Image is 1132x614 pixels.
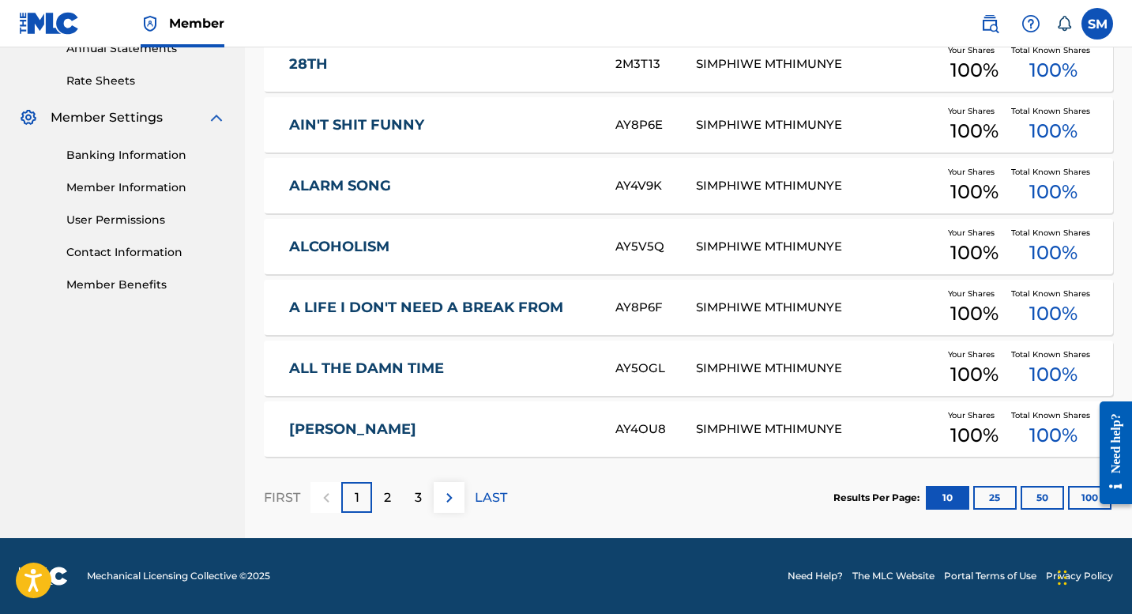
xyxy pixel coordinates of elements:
p: LAST [475,488,507,507]
div: SIMPHIWE MTHIMUNYE [696,55,938,73]
button: 25 [973,486,1017,510]
a: Member Benefits [66,277,226,293]
img: search [980,14,999,33]
span: 100 % [1029,239,1077,267]
span: Your Shares [948,227,1001,239]
a: Annual Statements [66,40,226,57]
iframe: Chat Widget [1053,538,1132,614]
span: Mechanical Licensing Collective © 2025 [87,569,270,583]
span: Your Shares [948,348,1001,360]
div: SIMPHIWE MTHIMUNYE [696,420,938,439]
div: SIMPHIWE MTHIMUNYE [696,360,938,378]
div: AY5OGL [615,360,696,378]
span: Total Known Shares [1011,227,1096,239]
a: Public Search [974,8,1006,40]
img: MLC Logo [19,12,80,35]
span: 100 % [1029,360,1077,389]
span: Total Known Shares [1011,288,1096,299]
span: Your Shares [948,105,1001,117]
button: 100 [1068,486,1111,510]
img: logo [19,567,68,586]
span: 100 % [1029,56,1077,85]
img: Top Rightsholder [141,14,160,33]
img: expand [207,108,226,127]
span: Total Known Shares [1011,166,1096,178]
a: Banking Information [66,147,226,164]
span: Total Known Shares [1011,44,1096,56]
button: 50 [1021,486,1064,510]
p: 3 [415,488,422,507]
img: Member Settings [19,108,38,127]
span: 100 % [950,178,998,206]
span: Your Shares [948,409,1001,421]
span: 100 % [950,56,998,85]
div: User Menu [1081,8,1113,40]
div: SIMPHIWE MTHIMUNYE [696,177,938,195]
span: 100 % [1029,178,1077,206]
div: Notifications [1056,16,1072,32]
span: 100 % [950,117,998,145]
a: Member Information [66,179,226,196]
span: 100 % [950,421,998,450]
a: ALCOHOLISM [289,238,594,256]
p: Results Per Page: [833,491,923,505]
span: Your Shares [948,166,1001,178]
div: 2M3T13 [615,55,696,73]
p: 1 [355,488,359,507]
a: [PERSON_NAME] [289,420,594,439]
span: 100 % [950,360,998,389]
span: Total Known Shares [1011,348,1096,360]
div: SIMPHIWE MTHIMUNYE [696,238,938,256]
a: A LIFE I DON'T NEED A BREAK FROM [289,299,594,317]
div: SIMPHIWE MTHIMUNYE [696,299,938,317]
span: 100 % [1029,421,1077,450]
iframe: Resource Center [1088,389,1132,516]
span: 100 % [1029,299,1077,328]
div: Help [1015,8,1047,40]
div: AY8P6F [615,299,696,317]
img: help [1021,14,1040,33]
a: 28TH [289,55,594,73]
span: Member Settings [51,108,163,127]
span: 100 % [950,239,998,267]
span: 100 % [1029,117,1077,145]
div: AY4V9K [615,177,696,195]
div: SIMPHIWE MTHIMUNYE [696,116,938,134]
span: Your Shares [948,44,1001,56]
a: AIN'T SHIT FUNNY [289,116,594,134]
a: The MLC Website [852,569,935,583]
div: AY8P6E [615,116,696,134]
a: Contact Information [66,244,226,261]
a: User Permissions [66,212,226,228]
button: 10 [926,486,969,510]
span: Member [169,14,224,32]
a: Need Help? [788,569,843,583]
span: Total Known Shares [1011,105,1096,117]
img: right [440,488,459,507]
div: AY5V5Q [615,238,696,256]
p: FIRST [264,488,300,507]
a: ALL THE DAMN TIME [289,360,594,378]
span: 100 % [950,299,998,328]
a: ALARM SONG [289,177,594,195]
div: AY4OU8 [615,420,696,439]
a: Rate Sheets [66,73,226,89]
span: Your Shares [948,288,1001,299]
a: Portal Terms of Use [944,569,1036,583]
p: 2 [384,488,391,507]
a: Privacy Policy [1046,569,1113,583]
span: Total Known Shares [1011,409,1096,421]
div: Drag [1058,554,1067,601]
